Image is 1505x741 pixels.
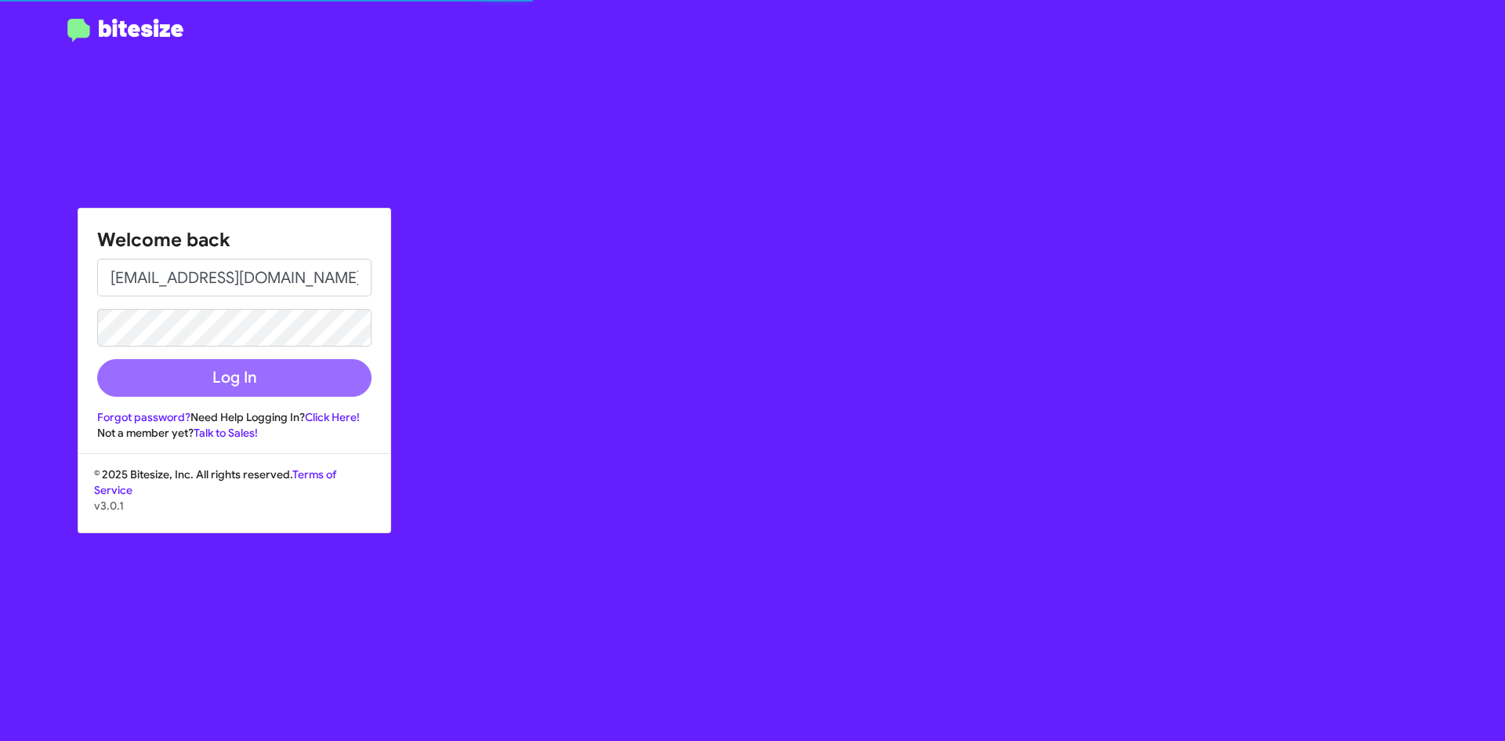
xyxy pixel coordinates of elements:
div: © 2025 Bitesize, Inc. All rights reserved. [78,467,390,532]
p: v3.0.1 [94,498,375,514]
h1: Welcome back [97,227,372,252]
div: Need Help Logging In? [97,409,372,425]
a: Forgot password? [97,410,190,424]
button: Log In [97,359,372,397]
a: Talk to Sales! [194,426,258,440]
div: Not a member yet? [97,425,372,441]
a: Click Here! [305,410,360,424]
input: Email address [97,259,372,296]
